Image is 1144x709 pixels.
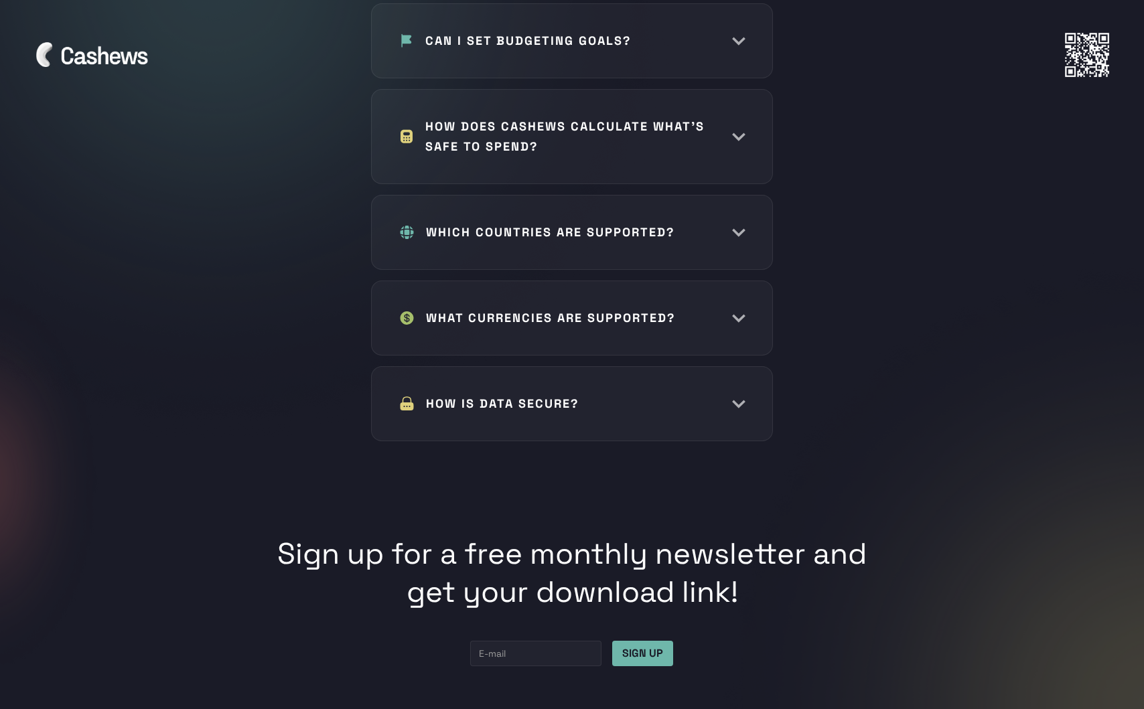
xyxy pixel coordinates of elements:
h1: CAN I SET BUDGETING GOALS? [425,31,631,51]
input: SIGN UP [612,641,673,666]
h1: WHICH COUNTRIES ARE SUPPORTED? [426,222,674,242]
input: E-mail [470,641,601,666]
form: Email Form [470,641,673,666]
h1: HOW DOES CASHEWS CALCULATE WHAT'S SAFE TO SPEND? [425,116,705,157]
h1: HOW IS DATA SECURE? [426,394,579,414]
h1: WHAT CURRENCIES ARE SUPPORTED? [426,308,675,328]
h1: Sign up for a free monthly newsletter and get your download link! [257,535,887,611]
